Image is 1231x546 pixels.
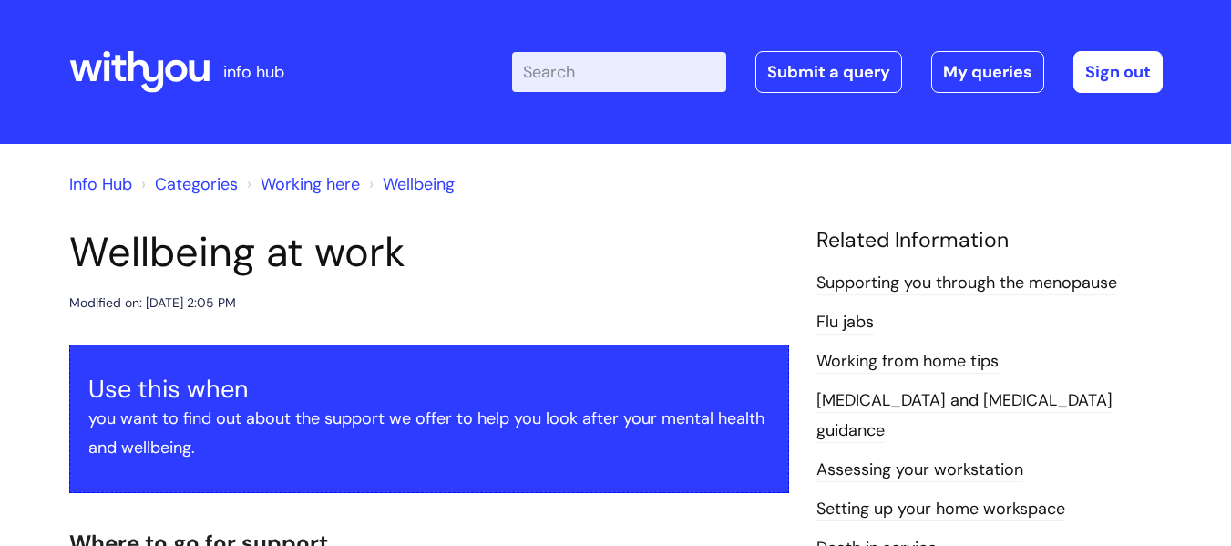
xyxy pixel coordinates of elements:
a: Setting up your home workspace [816,498,1065,521]
li: Wellbeing [364,170,455,199]
div: | - [512,51,1163,93]
a: Supporting you through the menopause [816,272,1117,295]
a: [MEDICAL_DATA] and [MEDICAL_DATA] guidance [816,389,1113,442]
a: Working here [261,173,360,195]
li: Working here [242,170,360,199]
a: Sign out [1073,51,1163,93]
a: Flu jabs [816,311,874,335]
li: Solution home [137,170,238,199]
a: Assessing your workstation [816,458,1023,482]
input: Search [512,52,726,92]
a: My queries [931,51,1044,93]
p: info hub [223,57,284,87]
h1: Wellbeing at work [69,228,789,277]
a: Info Hub [69,173,132,195]
h4: Related Information [816,228,1163,253]
a: Submit a query [755,51,902,93]
h3: Use this when [88,375,770,404]
a: Categories [155,173,238,195]
div: Modified on: [DATE] 2:05 PM [69,292,236,314]
p: you want to find out about the support we offer to help you look after your mental health and wel... [88,404,770,463]
a: Working from home tips [816,350,999,374]
a: Wellbeing [383,173,455,195]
